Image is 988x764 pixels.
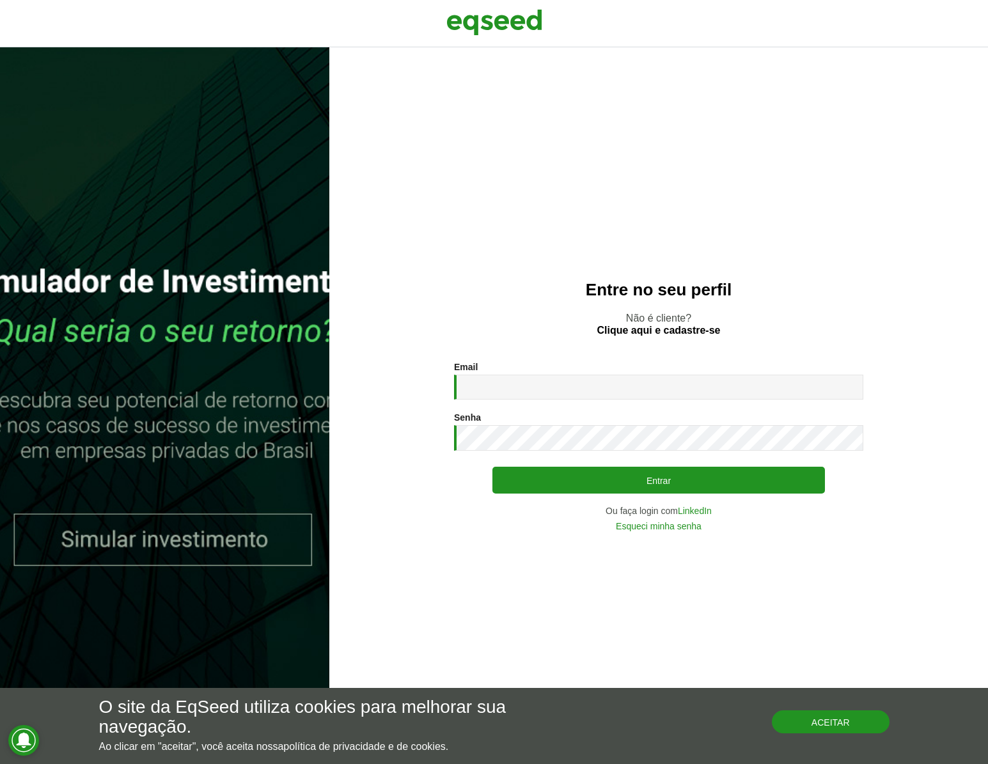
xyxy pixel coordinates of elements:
[772,710,890,733] button: Aceitar
[99,740,574,752] p: Ao clicar em "aceitar", você aceita nossa .
[597,325,721,336] a: Clique aqui e cadastre-se
[99,698,574,737] h5: O site da EqSeed utiliza cookies para melhorar sua navegação.
[454,363,478,371] label: Email
[355,312,962,336] p: Não é cliente?
[283,742,446,752] a: política de privacidade e de cookies
[446,6,542,38] img: EqSeed Logo
[492,467,825,494] button: Entrar
[355,281,962,299] h2: Entre no seu perfil
[678,506,712,515] a: LinkedIn
[454,413,481,422] label: Senha
[454,506,863,515] div: Ou faça login com
[616,522,702,531] a: Esqueci minha senha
